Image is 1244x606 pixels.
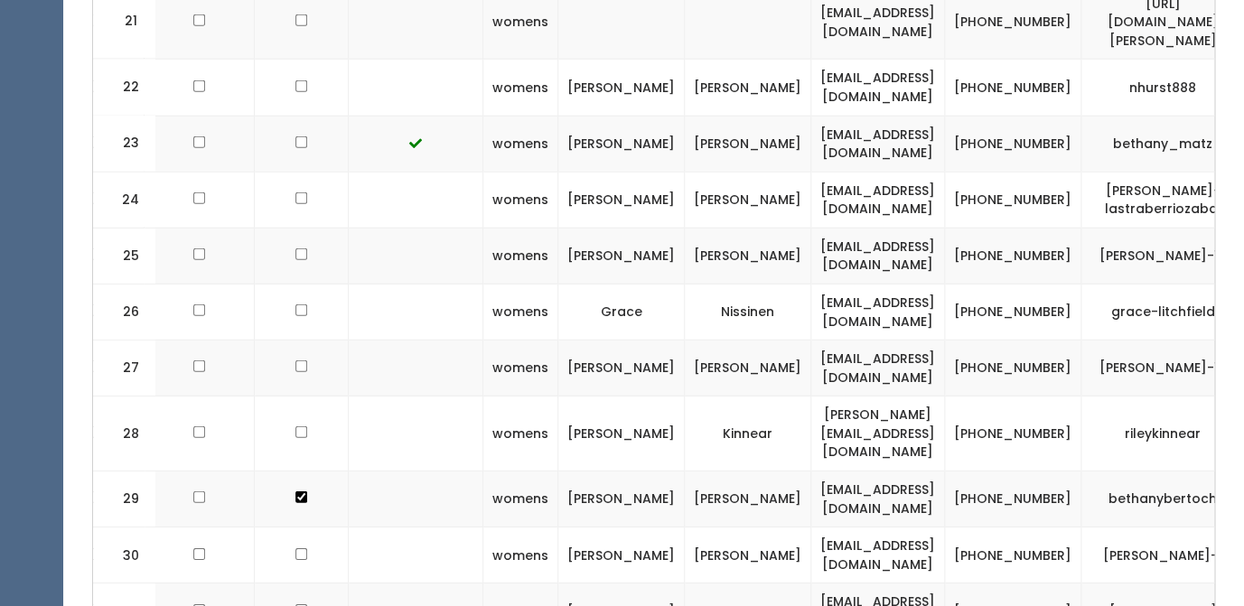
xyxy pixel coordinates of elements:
[945,60,1081,116] td: [PHONE_NUMBER]
[685,471,811,527] td: [PERSON_NAME]
[483,396,558,471] td: womens
[558,116,685,172] td: [PERSON_NAME]
[811,172,945,228] td: [EMAIL_ADDRESS][DOMAIN_NAME]
[811,396,945,471] td: [PERSON_NAME][EMAIL_ADDRESS][DOMAIN_NAME]
[945,172,1081,228] td: [PHONE_NUMBER]
[93,172,156,228] td: 24
[558,471,685,527] td: [PERSON_NAME]
[483,527,558,583] td: womens
[945,471,1081,527] td: [PHONE_NUMBER]
[558,172,685,228] td: [PERSON_NAME]
[685,228,811,284] td: [PERSON_NAME]
[483,471,558,527] td: womens
[811,471,945,527] td: [EMAIL_ADDRESS][DOMAIN_NAME]
[811,116,945,172] td: [EMAIL_ADDRESS][DOMAIN_NAME]
[811,527,945,583] td: [EMAIL_ADDRESS][DOMAIN_NAME]
[558,284,685,340] td: Grace
[945,396,1081,471] td: [PHONE_NUMBER]
[558,527,685,583] td: [PERSON_NAME]
[93,471,156,527] td: 29
[483,116,558,172] td: womens
[93,340,156,396] td: 27
[811,60,945,116] td: [EMAIL_ADDRESS][DOMAIN_NAME]
[558,396,685,471] td: [PERSON_NAME]
[945,340,1081,396] td: [PHONE_NUMBER]
[558,228,685,284] td: [PERSON_NAME]
[811,340,945,396] td: [EMAIL_ADDRESS][DOMAIN_NAME]
[945,527,1081,583] td: [PHONE_NUMBER]
[93,60,156,116] td: 22
[93,527,156,583] td: 30
[483,228,558,284] td: womens
[685,60,811,116] td: [PERSON_NAME]
[685,172,811,228] td: [PERSON_NAME]
[945,228,1081,284] td: [PHONE_NUMBER]
[685,340,811,396] td: [PERSON_NAME]
[558,340,685,396] td: [PERSON_NAME]
[93,228,156,284] td: 25
[93,284,156,340] td: 26
[483,340,558,396] td: womens
[685,527,811,583] td: [PERSON_NAME]
[483,60,558,116] td: womens
[685,396,811,471] td: Kinnear
[945,116,1081,172] td: [PHONE_NUMBER]
[93,116,156,172] td: 23
[811,228,945,284] td: [EMAIL_ADDRESS][DOMAIN_NAME]
[93,396,156,471] td: 28
[483,172,558,228] td: womens
[811,284,945,340] td: [EMAIL_ADDRESS][DOMAIN_NAME]
[483,284,558,340] td: womens
[945,284,1081,340] td: [PHONE_NUMBER]
[558,60,685,116] td: [PERSON_NAME]
[685,284,811,340] td: Nissinen
[685,116,811,172] td: [PERSON_NAME]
